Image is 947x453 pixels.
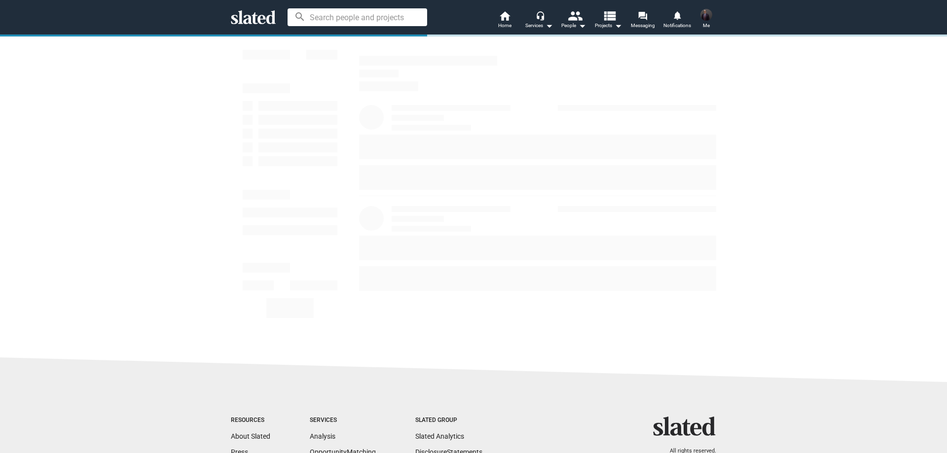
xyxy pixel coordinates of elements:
a: Slated Analytics [415,432,464,440]
a: About Slated [231,432,270,440]
input: Search people and projects [288,8,427,26]
button: Services [522,10,556,32]
span: Messaging [631,20,655,32]
button: James MarcusMe [694,7,718,33]
button: People [556,10,591,32]
mat-icon: notifications [672,10,682,20]
a: Messaging [625,10,660,32]
img: James Marcus [700,9,712,21]
div: People [561,20,586,32]
button: Projects [591,10,625,32]
span: Projects [595,20,622,32]
mat-icon: home [499,10,510,22]
div: Slated Group [415,417,482,424]
mat-icon: headset_mic [536,11,545,20]
mat-icon: arrow_drop_down [576,20,588,32]
mat-icon: arrow_drop_down [612,20,624,32]
div: Resources [231,417,270,424]
a: Notifications [660,10,694,32]
span: Home [498,20,511,32]
span: Notifications [663,20,691,32]
span: Me [703,20,710,32]
mat-icon: people [568,8,582,23]
mat-icon: view_list [602,8,617,23]
mat-icon: arrow_drop_down [543,20,555,32]
a: Home [487,10,522,32]
a: Analysis [310,432,335,440]
div: Services [310,417,376,424]
mat-icon: forum [638,11,647,20]
div: Services [525,20,553,32]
